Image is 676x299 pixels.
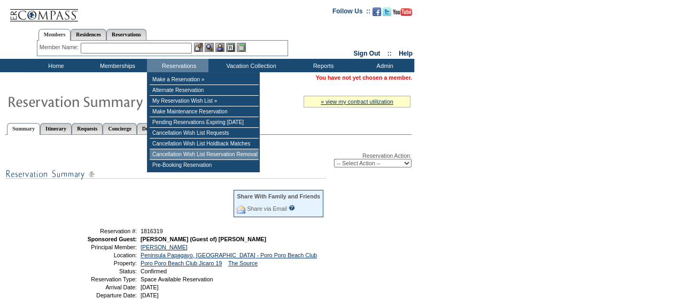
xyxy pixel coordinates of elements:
a: Peninsula Papagayo, [GEOGRAPHIC_DATA] - Poro Poro Beach Club [141,252,317,258]
td: Memberships [86,59,147,72]
td: Pre-Booking Reservation [150,160,259,170]
span: [DATE] [141,284,159,290]
a: Sign Out [353,50,380,57]
a: Members [38,29,71,41]
a: Follow us on Twitter [383,11,391,17]
td: Make a Reservation » [150,74,259,85]
img: Follow us on Twitter [383,7,391,16]
a: Summary [7,123,40,135]
img: Impersonate [215,43,224,52]
a: Detail [137,123,161,134]
a: Itinerary [40,123,72,134]
a: The Source [228,260,258,266]
img: b_calculator.gif [237,43,246,52]
td: Home [24,59,86,72]
a: Help [399,50,413,57]
td: Admin [353,59,414,72]
img: Subscribe to our YouTube Channel [393,8,412,16]
span: You have not yet chosen a member. [316,74,412,81]
td: Departure Date: [60,292,137,298]
td: Cancellation Wish List Reservation Removal [150,149,259,160]
a: Share via Email [247,205,287,212]
td: Vacation Collection [208,59,291,72]
strong: Sponsored Guest: [88,236,137,242]
td: Location: [60,252,137,258]
span: Confirmed [141,268,167,274]
img: b_edit.gif [194,43,203,52]
div: Reservation Action: [5,152,411,167]
span: Space Available Reservation [141,276,213,282]
a: Residences [71,29,106,40]
td: Reservation #: [60,228,137,234]
span: [PERSON_NAME] (Guest of) [PERSON_NAME] [141,236,266,242]
img: Reservaton Summary [7,90,221,112]
a: Concierge [103,123,136,134]
td: Principal Member: [60,244,137,250]
img: Reservations [226,43,235,52]
a: Requests [72,123,103,134]
input: What is this? [289,205,295,211]
span: :: [387,50,392,57]
td: Reservation Type: [60,276,137,282]
span: [DATE] [141,292,159,298]
td: Arrival Date: [60,284,137,290]
a: Become our fan on Facebook [372,11,381,17]
div: Share With Family and Friends [237,193,320,200]
td: Reservations [147,59,208,72]
a: [PERSON_NAME] [141,244,188,250]
span: 1816319 [141,228,163,234]
td: Pending Reservations Expiring [DATE] [150,117,259,128]
td: Follow Us :: [332,6,370,19]
img: Become our fan on Facebook [372,7,381,16]
td: Property: [60,260,137,266]
td: Alternate Reservation [150,85,259,96]
td: Cancellation Wish List Holdback Matches [150,139,259,149]
a: Reservations [106,29,146,40]
a: Poro Poro Beach Club Jicaro 19 [141,260,222,266]
td: Status: [60,268,137,274]
a: Subscribe to our YouTube Channel [393,11,412,17]
td: Reports [291,59,353,72]
img: View [205,43,214,52]
td: My Reservation Wish List » [150,96,259,106]
a: » view my contract utilization [321,98,393,105]
td: Make Maintenance Reservation [150,106,259,117]
div: Member Name: [40,43,81,52]
td: Cancellation Wish List Requests [150,128,259,139]
img: subTtlResSummary.gif [5,167,326,181]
